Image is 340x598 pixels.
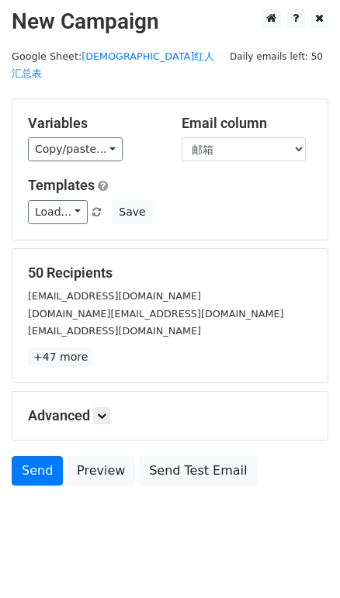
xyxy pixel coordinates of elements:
h5: 50 Recipients [28,264,312,282]
a: Preview [67,456,135,486]
small: [DOMAIN_NAME][EMAIL_ADDRESS][DOMAIN_NAME] [28,308,283,320]
a: Send Test Email [139,456,257,486]
a: Templates [28,177,95,193]
small: [EMAIL_ADDRESS][DOMAIN_NAME] [28,325,201,337]
small: [EMAIL_ADDRESS][DOMAIN_NAME] [28,290,201,302]
a: [DEMOGRAPHIC_DATA]红人汇总表 [12,50,214,80]
h2: New Campaign [12,9,328,35]
a: +47 more [28,347,93,367]
h5: Advanced [28,407,312,424]
a: Send [12,456,63,486]
button: Save [112,200,152,224]
span: Daily emails left: 50 [224,48,328,65]
a: Load... [28,200,88,224]
a: Daily emails left: 50 [224,50,328,62]
a: Copy/paste... [28,137,123,161]
h5: Email column [182,115,312,132]
h5: Variables [28,115,158,132]
div: 聊天小组件 [262,524,340,598]
iframe: Chat Widget [262,524,340,598]
small: Google Sheet: [12,50,214,80]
